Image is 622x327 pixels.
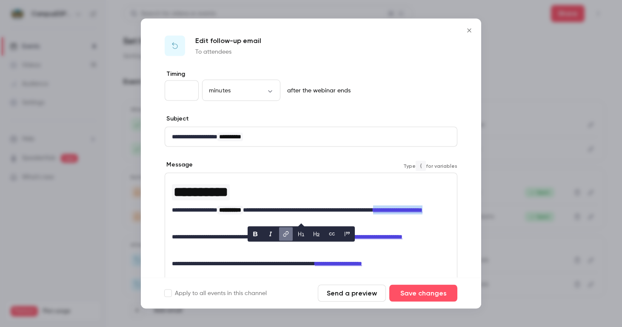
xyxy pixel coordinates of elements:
div: editor [165,127,457,146]
p: Edit follow-up email [195,36,261,46]
p: after the webinar ends [284,86,351,95]
code: { [416,161,426,171]
div: minutes [202,86,280,95]
p: To attendees [195,48,261,56]
span: Type for variables [403,161,457,171]
button: bold [248,227,262,241]
button: Send a preview [318,285,386,302]
button: italic [264,227,277,241]
button: Close [461,22,478,39]
label: Timing [165,70,457,78]
div: editor [165,173,457,291]
button: blockquote [340,227,354,241]
button: link [279,227,293,241]
label: Subject [165,115,189,123]
button: Save changes [389,285,457,302]
label: Message [165,161,193,169]
label: Apply to all events in this channel [165,289,267,298]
